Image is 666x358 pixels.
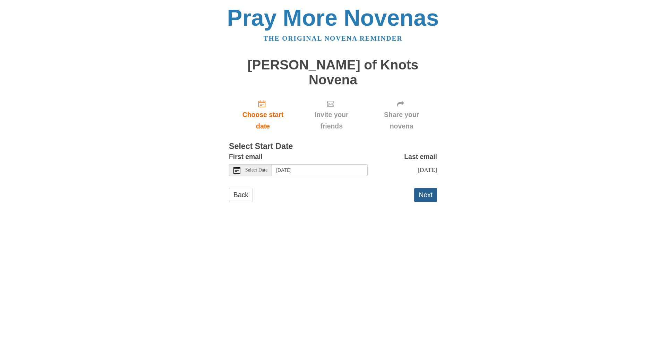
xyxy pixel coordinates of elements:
label: Last email [404,151,437,163]
button: Next [414,188,437,202]
a: The original novena reminder [264,35,403,42]
a: Pray More Novenas [227,5,439,31]
label: First email [229,151,263,163]
a: Back [229,188,253,202]
span: Share your novena [373,109,430,132]
div: Click "Next" to confirm your start date first. [366,94,437,135]
div: Click "Next" to confirm your start date first. [297,94,366,135]
h3: Select Start Date [229,142,437,151]
span: Choose start date [236,109,290,132]
a: Choose start date [229,94,297,135]
span: Select Date [245,168,267,173]
h1: [PERSON_NAME] of Knots Novena [229,58,437,87]
span: [DATE] [418,166,437,173]
span: Invite your friends [304,109,359,132]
